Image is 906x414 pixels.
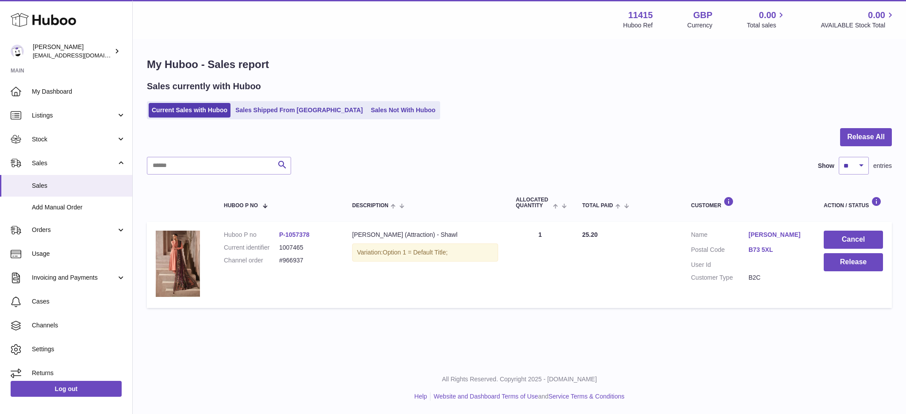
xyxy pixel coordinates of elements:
[224,243,279,252] dt: Current identifier
[352,231,498,239] div: [PERSON_NAME] (Attraction) - Shawl
[33,52,130,59] span: [EMAIL_ADDRESS][DOMAIN_NAME]
[279,243,334,252] dd: 1007465
[582,231,598,238] span: 25.20
[415,393,427,400] a: Help
[11,381,122,397] a: Log out
[32,345,126,353] span: Settings
[821,21,895,30] span: AVAILABLE Stock Total
[824,231,883,249] button: Cancel
[279,256,334,265] dd: #966937
[224,256,279,265] dt: Channel order
[824,197,883,209] div: Action / Status
[32,297,126,306] span: Cases
[691,231,749,241] dt: Name
[821,9,895,30] a: 0.00 AVAILABLE Stock Total
[32,250,126,258] span: Usage
[691,246,749,256] dt: Postal Code
[582,203,613,209] span: Total paid
[147,80,261,92] h2: Sales currently with Huboo
[818,162,834,170] label: Show
[352,243,498,262] div: Variation:
[747,21,786,30] span: Total sales
[824,253,883,271] button: Release
[32,182,126,190] span: Sales
[149,103,230,118] a: Current Sales with Huboo
[873,162,892,170] span: entries
[749,231,806,239] a: [PERSON_NAME]
[156,231,200,297] img: 12.webp
[430,392,624,401] li: and
[383,249,448,256] span: Option 1 = Default Title;
[32,321,126,330] span: Channels
[140,375,899,384] p: All Rights Reserved. Copyright 2025 - [DOMAIN_NAME]
[224,231,279,239] dt: Huboo P no
[623,21,653,30] div: Huboo Ref
[628,9,653,21] strong: 11415
[368,103,438,118] a: Sales Not With Huboo
[687,21,713,30] div: Currency
[33,43,112,60] div: [PERSON_NAME]
[224,203,258,209] span: Huboo P no
[691,273,749,282] dt: Customer Type
[691,261,749,269] dt: User Id
[749,246,806,254] a: B73 5XL
[434,393,538,400] a: Website and Dashboard Terms of Use
[32,87,126,96] span: My Dashboard
[32,226,116,234] span: Orders
[749,273,806,282] dd: B2C
[32,369,126,377] span: Returns
[32,273,116,282] span: Invoicing and Payments
[840,128,892,146] button: Release All
[691,197,806,209] div: Customer
[232,103,366,118] a: Sales Shipped From [GEOGRAPHIC_DATA]
[279,231,310,238] a: P-1057378
[147,57,892,72] h1: My Huboo - Sales report
[868,9,885,21] span: 0.00
[32,135,116,144] span: Stock
[516,197,551,209] span: ALLOCATED Quantity
[11,45,24,58] img: care@shopmanto.uk
[747,9,786,30] a: 0.00 Total sales
[693,9,712,21] strong: GBP
[549,393,625,400] a: Service Terms & Conditions
[507,222,573,308] td: 1
[352,203,388,209] span: Description
[32,203,126,212] span: Add Manual Order
[759,9,776,21] span: 0.00
[32,159,116,167] span: Sales
[32,111,116,120] span: Listings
